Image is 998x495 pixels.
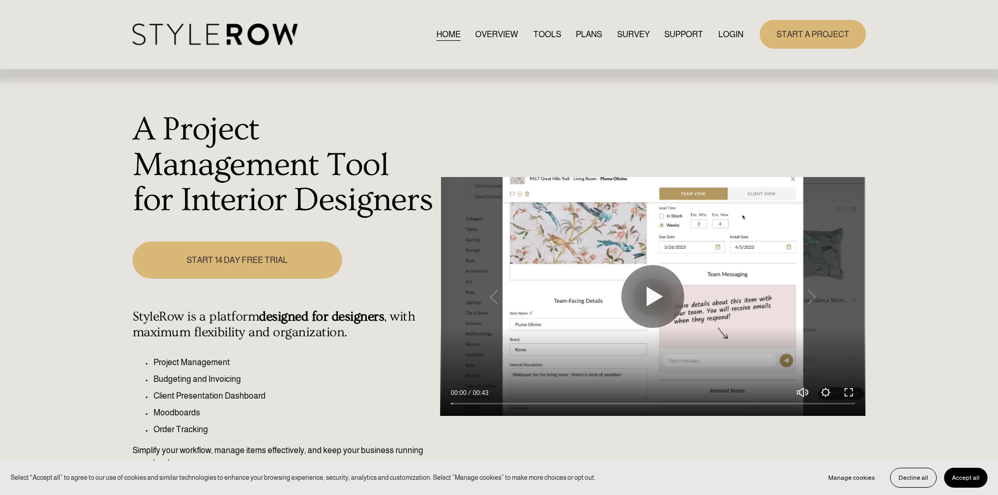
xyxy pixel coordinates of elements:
[153,406,435,419] p: Moodboards
[451,388,469,398] div: Current time
[133,444,435,469] p: Simplify your workflow, manage items effectively, and keep your business running seamlessly.
[533,27,561,41] a: TOOLS
[621,265,684,328] button: Play
[820,468,883,488] button: Manage cookies
[469,388,491,398] div: Duration
[898,474,928,481] span: Decline all
[153,423,435,436] p: Order Tracking
[451,400,855,408] input: Seek
[664,27,703,41] a: folder dropdown
[153,356,435,369] p: Project Management
[664,28,703,41] span: SUPPORT
[133,24,298,45] img: StyleRow
[617,27,650,41] a: SURVEY
[153,390,435,402] p: Client Presentation Dashboard
[718,27,743,41] a: LOGIN
[475,27,518,41] a: OVERVIEW
[760,20,866,49] a: START A PROJECT
[576,27,602,41] a: PLANS
[133,112,435,218] h1: A Project Management Tool for Interior Designers
[952,474,980,481] span: Accept all
[890,468,937,488] button: Decline all
[133,241,342,279] a: START 14 DAY FREE TRIAL
[259,309,384,324] strong: designed for designers
[133,309,435,340] h4: StyleRow is a platform , with maximum flexibility and organization.
[10,472,596,482] p: Select “Accept all” to agree to our use of cookies and similar technologies to enhance your brows...
[944,468,988,488] button: Accept all
[828,474,875,481] span: Manage cookies
[436,27,460,41] a: HOME
[153,373,435,386] p: Budgeting and Invoicing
